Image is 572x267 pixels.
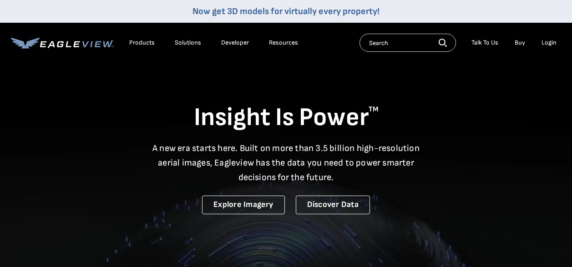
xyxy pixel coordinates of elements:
a: Discover Data [296,196,370,214]
p: A new era starts here. Built on more than 3.5 billion high-resolution aerial images, Eagleview ha... [147,141,425,185]
div: Products [129,39,155,47]
div: Login [542,39,557,47]
div: Resources [269,39,298,47]
a: Now get 3D models for virtually every property! [192,6,380,17]
a: Buy [515,39,525,47]
div: Solutions [175,39,201,47]
a: Explore Imagery [202,196,285,214]
h1: Insight Is Power [11,102,561,134]
sup: TM [369,105,379,114]
a: Developer [221,39,249,47]
input: Search [359,34,456,52]
div: Talk To Us [471,39,498,47]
